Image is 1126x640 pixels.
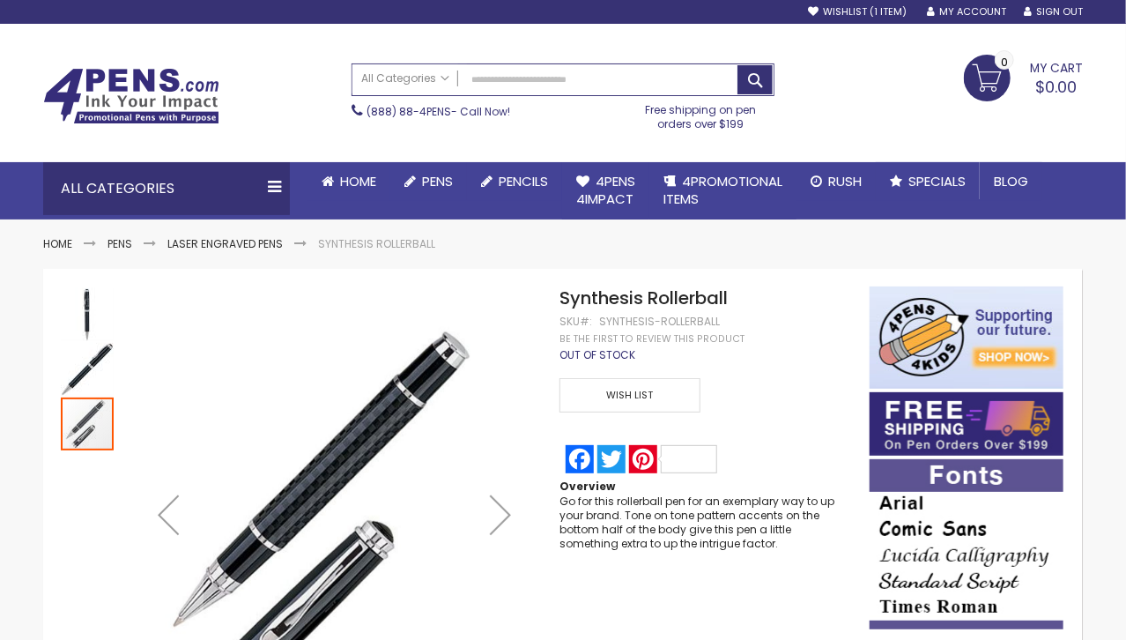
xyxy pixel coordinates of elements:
[663,172,782,208] span: 4PROMOTIONAL ITEMS
[796,162,876,201] a: Rush
[318,237,435,251] li: Synthesis Rollerball
[828,172,862,190] span: Rush
[908,172,966,190] span: Specials
[994,172,1028,190] span: Blog
[307,162,390,201] a: Home
[559,495,852,552] div: Go for this rollerball pen for an exemplary way to up your brand. Tone on tone pattern accents on...
[43,68,219,124] img: 4Pens Custom Pens and Promotional Products
[467,162,562,201] a: Pencils
[870,287,1063,389] img: 4pens 4 kids
[559,348,635,362] div: Availability
[870,459,1063,629] img: font-personalization-examples
[107,236,132,251] a: Pens
[1024,5,1083,19] a: Sign Out
[559,347,635,362] span: Out of stock
[564,445,596,473] a: Facebook
[367,104,510,119] span: - Call Now!
[559,332,744,346] a: Be the first to review this product
[43,236,72,251] a: Home
[649,162,796,220] a: 4PROMOTIONALITEMS
[870,4,907,19] span: 1 item
[870,392,1063,456] img: Free shipping on orders over $199
[43,162,290,215] div: All Categories
[1001,54,1008,71] span: 0
[499,172,548,190] span: Pencils
[559,479,615,494] strong: Overview
[627,445,719,473] a: Pinterest
[1036,76,1078,98] span: $0.00
[340,172,376,190] span: Home
[562,162,649,220] a: 4Pens4impact
[559,286,728,310] span: Synthesis Rollerball
[876,162,980,201] a: Specials
[61,288,114,341] img: Synthesis Rollerball
[964,55,1083,99] a: $0.00 0
[599,315,720,329] div: Synthesis-Rollerball
[167,236,283,251] a: Laser Engraved Pens
[61,343,114,396] img: Synthesis Rollerball
[980,162,1042,201] a: Blog
[390,162,467,201] a: Pens
[422,172,453,190] span: Pens
[559,314,592,329] strong: SKU
[61,396,114,450] div: Synthesis Rollerball
[361,71,449,86] span: All Categories
[559,378,700,413] span: Wish List
[352,64,458,93] a: All Categories
[367,104,451,119] a: (888) 88-4PENS
[61,341,115,396] div: Synthesis Rollerball
[61,287,115,341] div: Synthesis Rollerball
[927,5,1006,19] a: My Account
[596,445,627,473] a: Twitter
[627,96,775,131] div: Free shipping on pen orders over $199
[576,172,635,208] span: 4Pens 4impact
[808,5,907,19] a: Wishlist 1 item
[559,378,706,413] a: Wish List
